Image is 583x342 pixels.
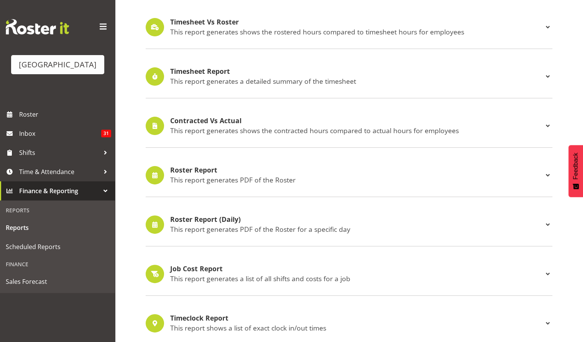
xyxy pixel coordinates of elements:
p: This report generates PDF of the Roster [170,176,543,184]
h4: Timeclock Report [170,314,543,322]
div: Roster Report (Daily) This report generates PDF of the Roster for a specific day [146,215,552,234]
a: Reports [2,218,113,237]
h4: Job Cost Report [170,265,543,273]
p: This report generates shows the contracted hours compared to actual hours for employees [170,126,543,135]
span: 31 [101,130,111,137]
span: Scheduled Reports [6,241,109,252]
h4: Timesheet Vs Roster [170,18,543,26]
div: Contracted Vs Actual This report generates shows the contracted hours compared to actual hours fo... [146,117,552,135]
h4: Roster Report [170,166,543,174]
h4: Timesheet Report [170,68,543,75]
div: Timeclock Report This report shows a list of exact clock in/out times [146,314,552,332]
a: Scheduled Reports [2,237,113,256]
span: Feedback [572,153,579,179]
span: Time & Attendance [19,166,100,178]
div: Timesheet Vs Roster This report generates shows the rostered hours compared to timesheet hours fo... [146,18,552,36]
div: [GEOGRAPHIC_DATA] [19,59,97,70]
button: Feedback - Show survey [568,145,583,197]
p: This report generates a detailed summary of the timesheet [170,77,543,85]
p: This report generates shows the rostered hours compared to timesheet hours for employees [170,28,543,36]
div: Finance [2,256,113,272]
span: Finance & Reporting [19,185,100,197]
div: Reports [2,202,113,218]
div: Timesheet Report This report generates a detailed summary of the timesheet [146,67,552,86]
span: Inbox [19,128,101,139]
span: Shifts [19,147,100,158]
p: This report generates PDF of the Roster for a specific day [170,225,543,233]
p: This report shows a list of exact clock in/out times [170,324,543,332]
div: Roster Report This report generates PDF of the Roster [146,166,552,184]
span: Sales Forecast [6,276,109,287]
div: Job Cost Report This report generates a list of all shifts and costs for a job [146,265,552,283]
h4: Contracted Vs Actual [170,117,543,125]
a: Sales Forecast [2,272,113,291]
h4: Roster Report (Daily) [170,216,543,223]
img: Rosterit website logo [6,19,69,34]
span: Reports [6,222,109,233]
span: Roster [19,109,111,120]
p: This report generates a list of all shifts and costs for a job [170,274,543,283]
